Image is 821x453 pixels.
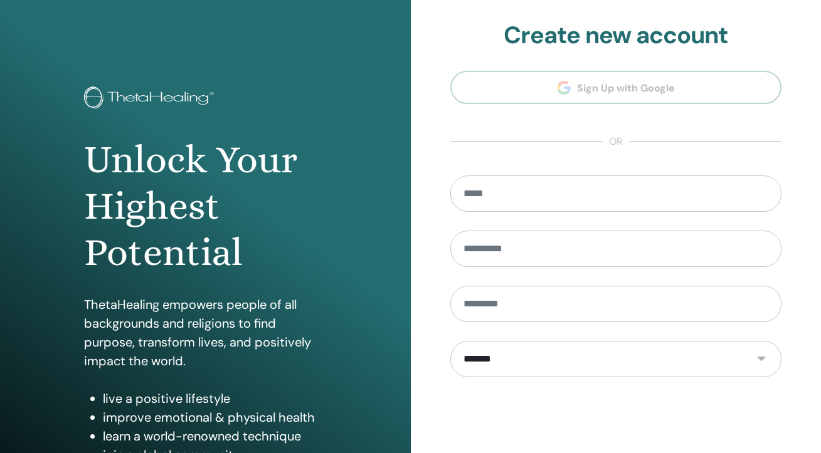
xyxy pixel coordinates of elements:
[521,396,711,445] iframe: reCAPTCHA
[450,21,782,50] h2: Create new account
[103,408,326,427] li: improve emotional & physical health
[103,389,326,408] li: live a positive lifestyle
[84,295,326,370] p: ThetaHealing empowers people of all backgrounds and religions to find purpose, transform lives, a...
[603,134,629,149] span: or
[84,137,326,276] h1: Unlock Your Highest Potential
[103,427,326,445] li: learn a world-renowned technique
